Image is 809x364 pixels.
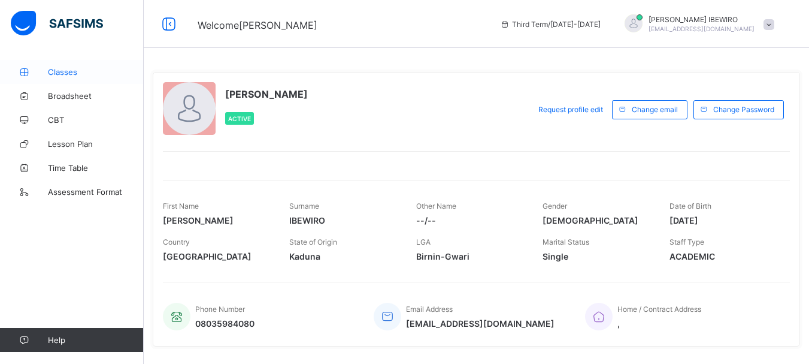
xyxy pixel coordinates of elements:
span: Home / Contract Address [617,305,701,314]
span: Broadsheet [48,91,144,101]
span: Assessment Format [48,187,144,197]
span: Time Table [48,163,144,173]
span: [PERSON_NAME] [225,88,308,100]
span: Other Name [416,201,456,210]
span: Lesson Plan [48,139,144,149]
span: Birnin-Gwari [416,251,525,261]
span: Email Address [406,305,453,314]
span: Change email [632,105,678,114]
span: --/-- [416,215,525,225]
span: Marital Status [543,237,589,246]
span: Change Password [713,105,774,114]
span: Surname [289,201,319,210]
span: ACADEMIC [669,251,778,261]
span: [PERSON_NAME] IBEWIRO [649,15,755,24]
span: 08035984080 [195,318,254,329]
span: [DATE] [669,215,778,225]
span: Classes [48,67,144,77]
span: [GEOGRAPHIC_DATA] [163,251,271,261]
div: UCHENNAIBEWIRO [613,14,780,34]
span: Help [48,335,143,345]
span: Single [543,251,651,261]
span: Phone Number [195,305,245,314]
span: [EMAIL_ADDRESS][DOMAIN_NAME] [649,25,755,32]
span: LGA [416,237,431,246]
span: Request profile edit [538,105,603,114]
span: Date of Birth [669,201,711,210]
span: Gender [543,201,567,210]
span: Staff Type [669,237,704,246]
span: [EMAIL_ADDRESS][DOMAIN_NAME] [406,318,555,329]
span: CBT [48,115,144,125]
span: , [617,318,701,329]
span: First Name [163,201,199,210]
span: Kaduna [289,251,398,261]
span: Country [163,237,190,246]
img: safsims [11,11,103,36]
span: Active [228,115,251,122]
span: [DEMOGRAPHIC_DATA] [543,215,651,225]
span: State of Origin [289,237,337,246]
span: Welcome [PERSON_NAME] [198,19,317,31]
span: session/term information [500,20,601,29]
span: IBEWIRO [289,215,398,225]
span: [PERSON_NAME] [163,215,271,225]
